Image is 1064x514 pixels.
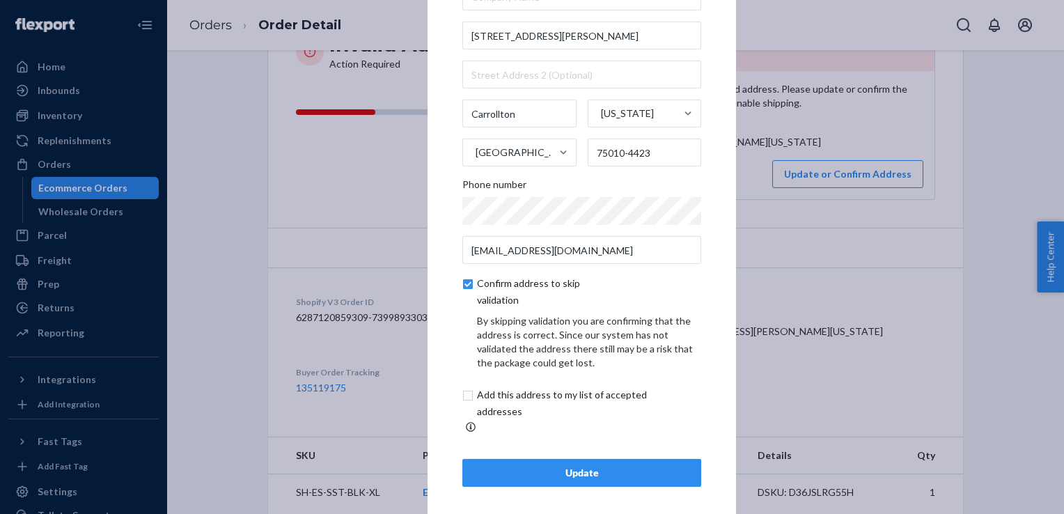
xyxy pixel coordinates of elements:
input: Street Address [462,22,701,49]
input: ZIP Code [588,139,702,166]
input: [US_STATE] [600,100,601,127]
div: Update [474,466,689,480]
div: By skipping validation you are confirming that the address is correct. Since our system has not v... [477,314,701,370]
div: [GEOGRAPHIC_DATA] [476,146,558,159]
div: [US_STATE] [601,107,654,120]
input: Email (Only Required for International) [462,236,701,264]
input: [GEOGRAPHIC_DATA] [474,139,476,166]
input: City [462,100,577,127]
span: Phone number [462,178,526,197]
input: Street Address 2 (Optional) [462,61,701,88]
button: Update [462,459,701,487]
